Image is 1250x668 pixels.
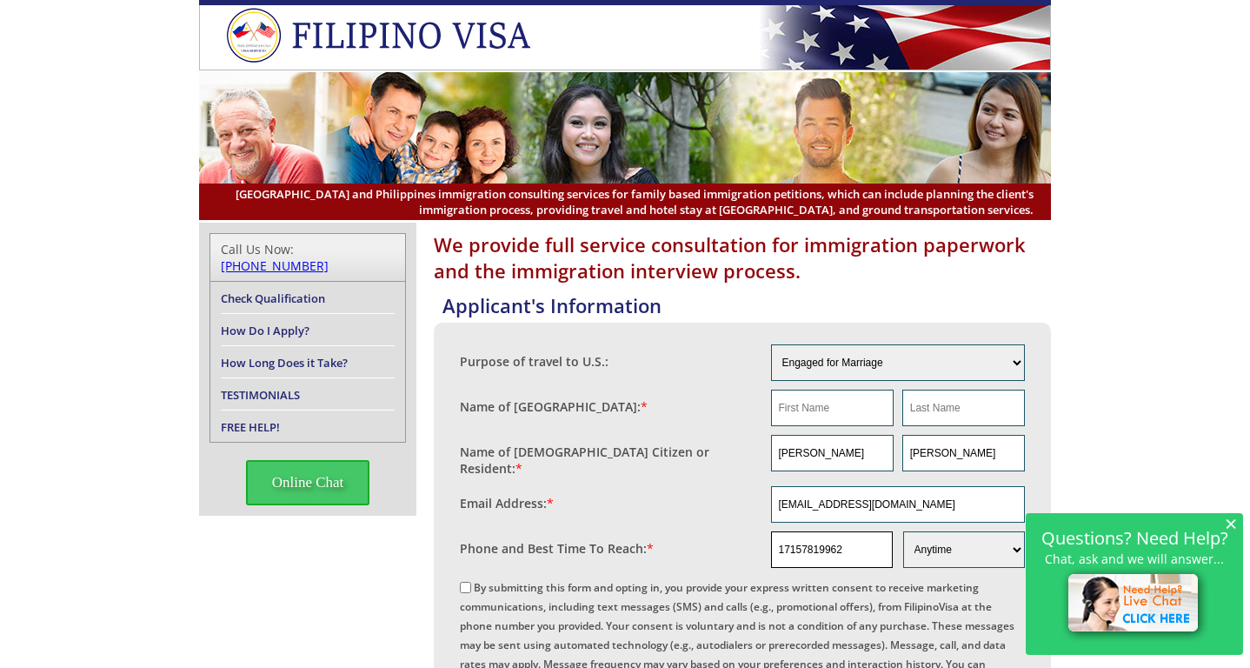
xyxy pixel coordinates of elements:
label: Email Address: [460,495,554,511]
img: live-chat-icon.png [1061,566,1209,643]
span: × [1225,516,1237,531]
div: Call Us Now: [221,241,395,274]
input: First Name [771,390,894,426]
label: Phone and Best Time To Reach: [460,540,654,557]
input: Phone [771,531,893,568]
h4: Applicant's Information [442,292,1051,318]
a: [PHONE_NUMBER] [221,257,329,274]
input: Last Name [902,390,1025,426]
span: [GEOGRAPHIC_DATA] and Philippines immigration consulting services for family based immigration pe... [216,186,1034,217]
a: How Long Does it Take? [221,355,348,371]
select: Phone and Best Reach Time are required. [903,531,1025,568]
input: Email Address [771,486,1026,523]
h1: We provide full service consultation for immigration paperwork and the immigration interview proc... [434,231,1051,284]
label: Name of [GEOGRAPHIC_DATA]: [460,398,648,415]
input: By submitting this form and opting in, you provide your express written consent to receive market... [460,582,471,593]
input: Last Name [902,435,1025,471]
label: Name of [DEMOGRAPHIC_DATA] Citizen or Resident: [460,444,754,477]
a: Check Qualification [221,291,325,306]
label: Purpose of travel to U.S.: [460,353,608,370]
span: Online Chat [246,460,370,505]
a: TESTIMONIALS [221,387,300,403]
input: First Name [771,435,894,471]
a: How Do I Apply? [221,323,309,338]
a: FREE HELP! [221,419,280,435]
p: Chat, ask and we will answer... [1034,551,1234,566]
h2: Questions? Need Help? [1034,531,1234,545]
